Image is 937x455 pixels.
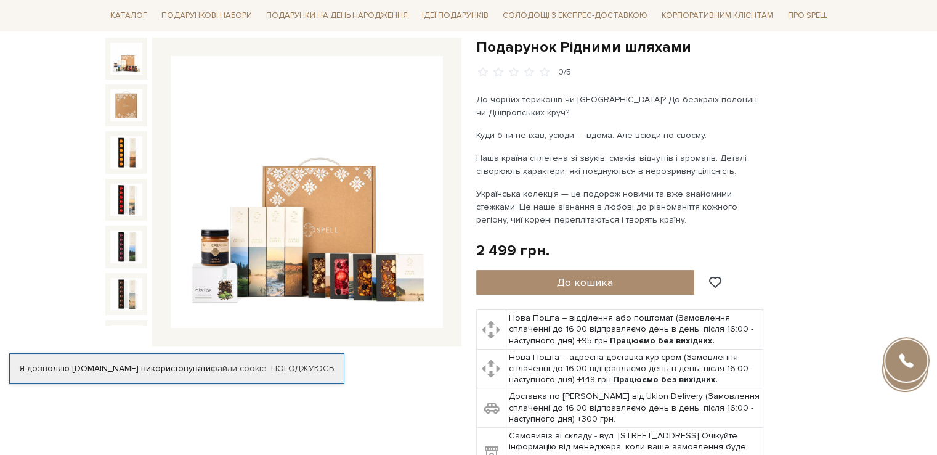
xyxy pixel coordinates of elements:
img: Подарунок Рідними шляхами [110,278,142,310]
p: Українська колекція — це подорож новими та вже знайомими стежками. Це наше зізнання в любові до р... [476,187,765,226]
div: 2 499 грн. [476,241,550,260]
button: До кошика [476,270,695,295]
span: До кошика [557,276,613,289]
img: Подарунок Рідними шляхами [110,184,142,216]
img: Подарунок Рідними шляхами [110,89,142,121]
span: Каталог [105,6,152,25]
b: Працюємо без вихідних. [610,335,715,346]
td: Нова Пошта – адресна доставка кур'єром (Замовлення сплаченні до 16:00 відправляємо день в день, п... [506,349,763,388]
img: Подарунок Рідними шляхами [171,56,443,329]
td: Доставка по [PERSON_NAME] від Uklon Delivery (Замовлення сплаченні до 16:00 відправляємо день в д... [506,388,763,428]
img: Подарунок Рідними шляхами [110,43,142,75]
div: Я дозволяю [DOMAIN_NAME] використовувати [10,363,344,374]
a: Погоджуюсь [271,363,334,374]
span: Ідеї подарунків [417,6,493,25]
span: Про Spell [782,6,832,25]
p: Куди б ти не їхав, усюди — вдома. Але всюди по-своєму. [476,129,765,142]
a: Корпоративним клієнтам [657,5,778,26]
a: Солодощі з експрес-доставкою [498,5,652,26]
div: 0/5 [558,67,571,78]
span: Подарунки на День народження [261,6,413,25]
img: Подарунок Рідними шляхами [110,325,142,357]
img: Подарунок Рідними шляхами [110,136,142,168]
td: Нова Пошта – відділення або поштомат (Замовлення сплаченні до 16:00 відправляємо день в день, піс... [506,310,763,350]
a: файли cookie [211,363,267,374]
span: Подарункові набори [156,6,257,25]
img: Подарунок Рідними шляхами [110,231,142,263]
h1: Подарунок Рідними шляхами [476,38,832,57]
p: До чорних териконів чи [GEOGRAPHIC_DATA]? До безкраїх полонин чи Дніпровських круч? [476,93,765,119]
b: Працюємо без вихідних. [613,374,718,385]
p: Наша країна сплетена зі звуків, смаків, відчуттів і ароматів. Деталі створюють характери, які поє... [476,152,765,178]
